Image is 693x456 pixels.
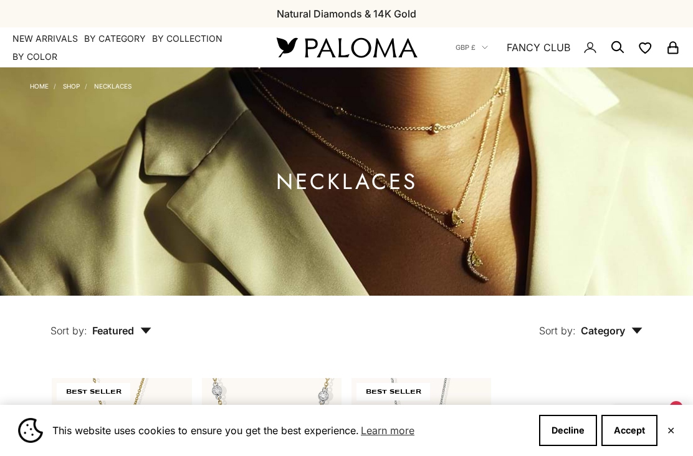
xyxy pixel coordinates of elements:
a: Necklaces [94,82,131,90]
span: Sort by: [539,324,576,337]
a: NEW ARRIVALS [12,32,78,45]
span: This website uses cookies to ensure you get the best experience. [52,421,529,440]
span: Category [581,324,643,337]
summary: By Category [84,32,146,45]
a: Home [30,82,49,90]
a: Learn more [359,421,416,440]
button: Decline [539,415,597,446]
button: Sort by: Category [510,296,671,348]
button: GBP £ [456,42,488,53]
span: BEST SELLER [57,383,130,400]
h1: Necklaces [276,174,418,190]
a: Shop [63,82,80,90]
a: FANCY CLUB [507,39,570,56]
nav: Primary navigation [12,32,247,63]
button: Close [667,427,675,434]
p: Natural Diamonds & 14K Gold [277,6,416,22]
nav: Breadcrumb [30,80,131,90]
span: BEST SELLER [356,383,430,400]
nav: Secondary navigation [456,27,681,67]
button: Accept [601,415,657,446]
span: Sort by: [50,324,87,337]
button: Sort by: Featured [22,296,180,348]
img: Cookie banner [18,418,43,443]
summary: By Color [12,51,57,63]
span: Featured [92,324,151,337]
summary: By Collection [152,32,222,45]
span: GBP £ [456,42,476,53]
